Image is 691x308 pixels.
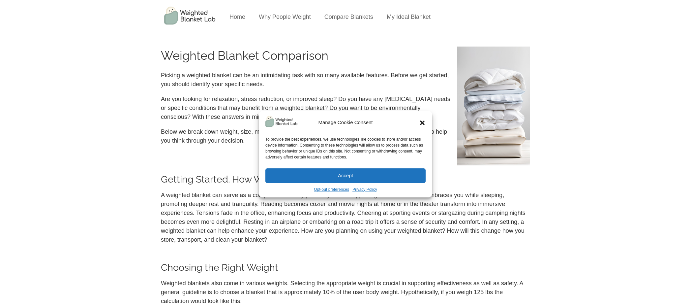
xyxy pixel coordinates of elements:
a: My Ideal Blanket [387,14,431,20]
div: Manage Cookie Consent [318,119,373,126]
div: Close dialog [419,119,426,126]
h2: Choosing the Right Weight [161,263,530,272]
p: Below we break down weight, size, material and texture, filling, safety, and care into bite-sized... [161,127,451,145]
h1: Weighted Blanket Comparison [161,47,451,64]
h2: Getting Started. How Will You Use Your Blanket? [161,175,530,184]
p: Are you looking for relaxation, stress reduction, or improved sleep? Do you have any [MEDICAL_DAT... [161,95,451,121]
a: Privacy Policy [352,187,377,192]
p: Weighted blankets also come in various weights. Selecting the appropriate weight is crucial in su... [161,279,530,306]
div: A weighted blanket can serve as a companion in many parts of your life supporting different needs... [161,191,530,244]
button: Accept [265,168,426,183]
a: Compare Blankets [324,14,373,20]
div: To provide the best experiences, we use technologies like cookies to store and/or access device i... [265,136,425,160]
a: Opt-out preferences [314,187,349,192]
a: Home [229,14,245,20]
p: Picking a weighted blanket can be an intimidating task with so many available features. Before we... [161,71,451,89]
a: Why People Weight [259,14,311,20]
img: Weighted Blanket Lab [265,116,298,127]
